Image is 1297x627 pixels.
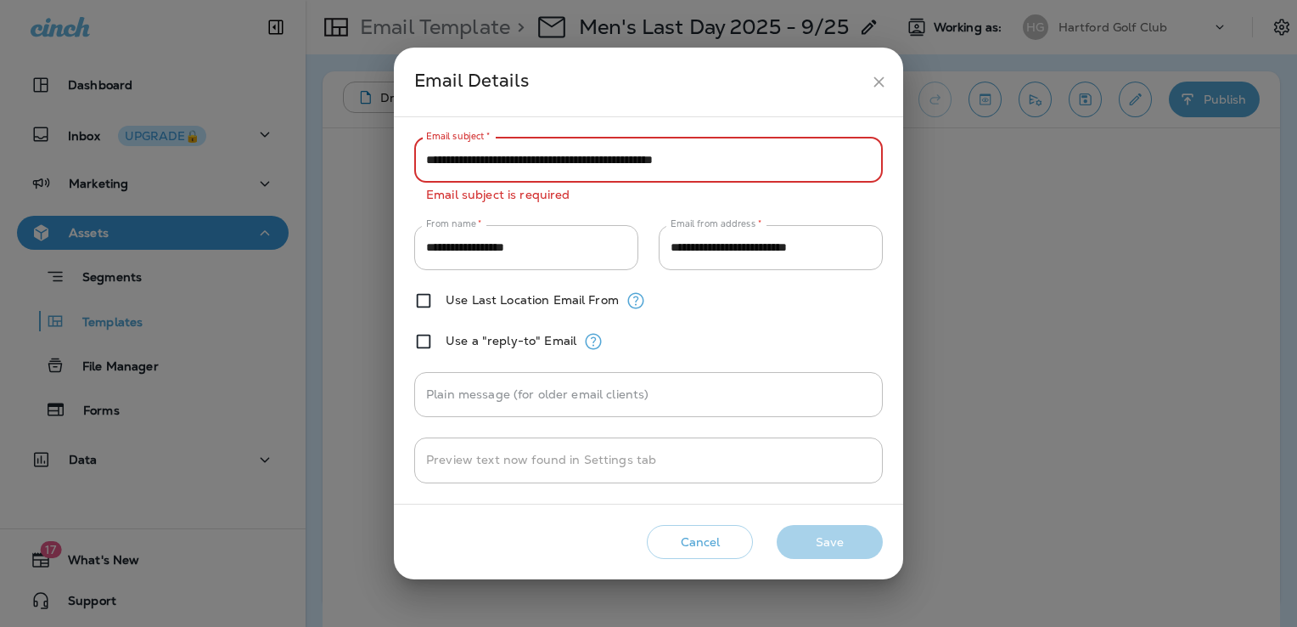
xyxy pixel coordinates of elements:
p: Email subject is required [426,185,871,205]
button: close [863,66,895,98]
label: Use Last Location Email From [446,293,619,307]
button: Cancel [647,525,753,560]
label: From name [426,217,482,230]
label: Use a "reply-to" Email [446,334,576,347]
label: Email from address [671,217,761,230]
div: Email Details [414,66,863,98]
label: Email subject [426,130,491,143]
